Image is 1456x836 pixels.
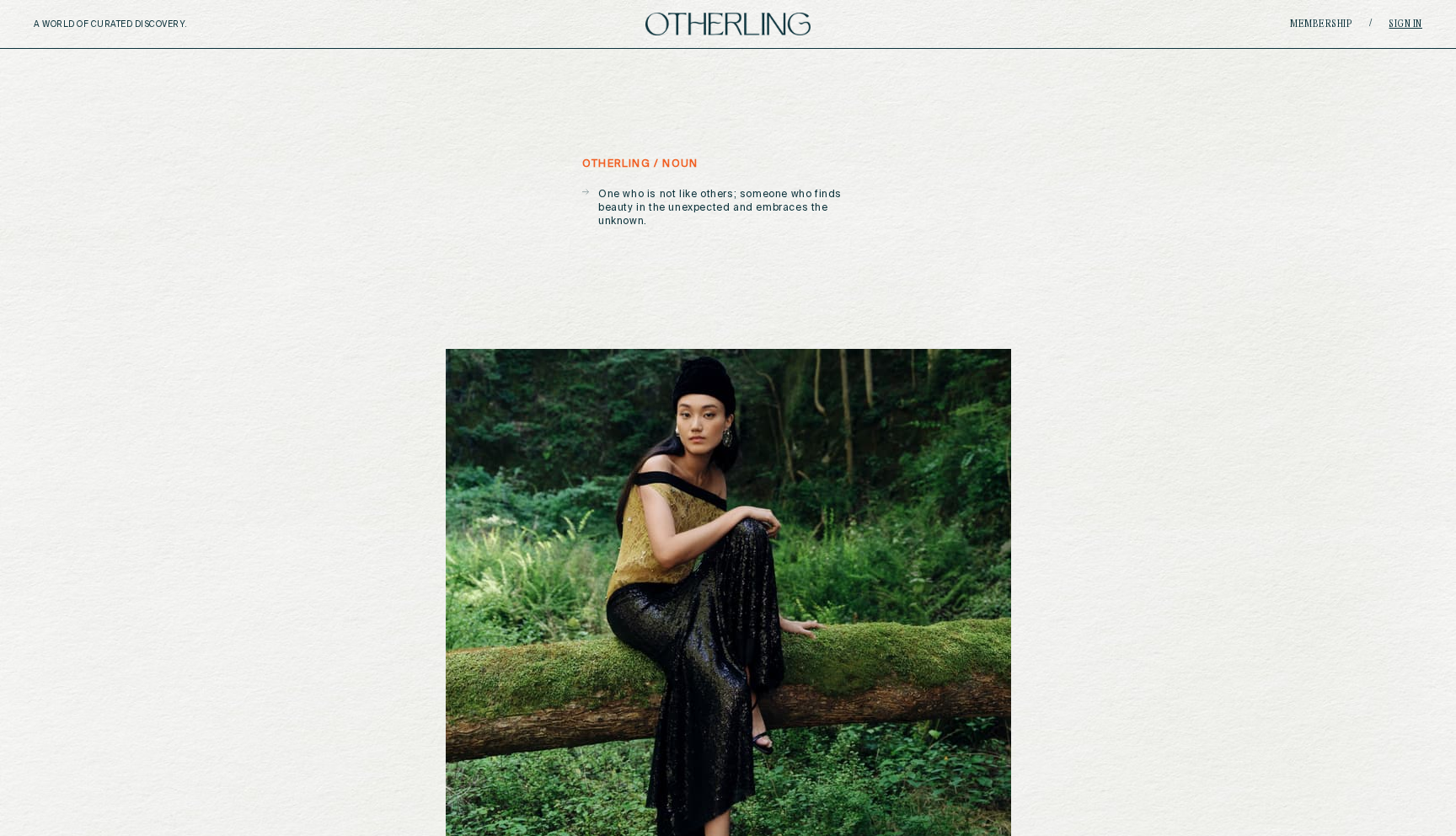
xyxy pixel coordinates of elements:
[1369,18,1372,30] span: /
[1389,19,1422,29] a: Sign in
[598,188,874,228] p: One who is not like others; someone who finds beauty in the unexpected and embraces the unknown.
[645,13,811,35] img: logo
[582,158,698,170] h5: otherling / noun
[1290,19,1352,29] a: Membership
[34,19,260,29] h5: A WORLD OF CURATED DISCOVERY.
